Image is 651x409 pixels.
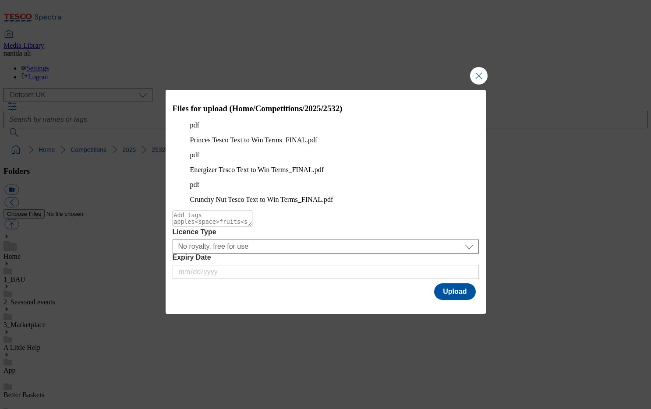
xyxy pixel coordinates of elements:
[190,136,461,144] figcaption: Princes Tesco Text to Win Terms_FINAL.pdf
[434,283,475,300] button: Upload
[190,151,461,159] p: pdf
[166,90,486,314] div: Modal
[190,181,461,189] p: pdf
[173,254,479,261] label: Expiry Date
[470,67,488,85] button: Close Modal
[173,104,479,113] h3: Files for upload (Home/Competitions/2025/2532)
[190,196,461,204] figcaption: Crunchy Nut Tesco Text to Win Terms_FINAL.pdf
[190,166,461,174] figcaption: Energizer Tesco Text to Win Terms_FINAL.pdf
[190,121,461,129] p: pdf
[173,228,479,236] label: Licence Type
